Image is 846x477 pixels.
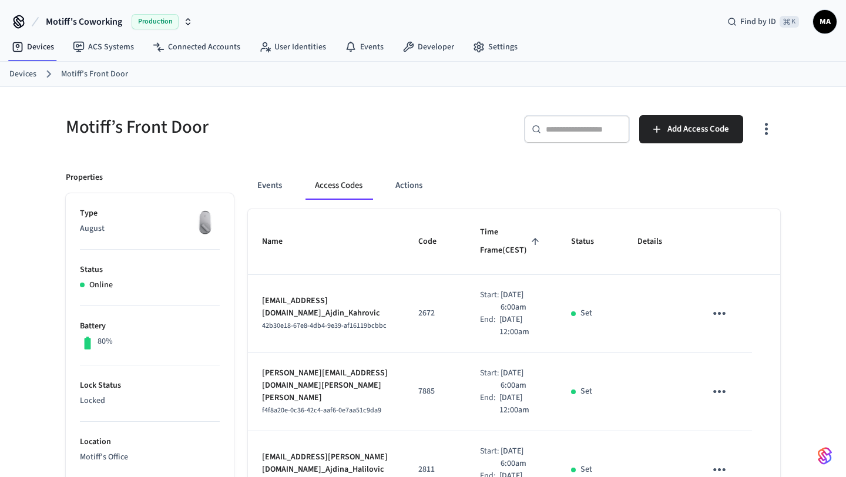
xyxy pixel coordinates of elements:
p: August [80,223,220,235]
p: 2672 [418,307,452,320]
p: [PERSON_NAME][EMAIL_ADDRESS][DOMAIN_NAME][PERSON_NAME] [PERSON_NAME] [262,367,390,404]
p: Status [80,264,220,276]
p: [EMAIL_ADDRESS][PERSON_NAME][DOMAIN_NAME]_Ajdina_Halilovic [262,451,390,476]
button: Events [248,172,291,200]
a: Devices [9,68,36,80]
div: Start: [480,367,501,392]
p: Properties [66,172,103,184]
img: SeamLogoGradient.69752ec5.svg [818,446,832,465]
div: End: [480,314,499,338]
p: Lock Status [80,379,220,392]
div: Find by ID⌘ K [718,11,808,32]
span: Add Access Code [667,122,729,137]
p: Set [580,385,592,398]
a: Connected Accounts [143,36,250,58]
h5: Motiff’s Front Door [66,115,416,139]
button: Access Codes [305,172,372,200]
p: 2811 [418,463,452,476]
p: Type [80,207,220,220]
span: Details [637,233,677,251]
span: f4f8a20e-0c36-42c4-aaf6-0e7aa51c9da9 [262,405,381,415]
a: Motiff’s Front Door [61,68,128,80]
p: Set [580,307,592,320]
span: Status [571,233,609,251]
span: Code [418,233,452,251]
p: Locked [80,395,220,407]
p: [DATE] 12:00am [499,392,543,416]
p: Location [80,436,220,448]
a: Settings [464,36,527,58]
p: Motiff’s Office [80,451,220,463]
p: Online [89,279,113,291]
button: Add Access Code [639,115,743,143]
div: ant example [248,172,780,200]
p: [EMAIL_ADDRESS][DOMAIN_NAME]_Ajdin_Kahrovic [262,295,390,320]
p: Set [580,463,592,476]
div: Start: [480,445,501,470]
span: ⌘ K [780,16,799,28]
span: Name [262,233,298,251]
a: Developer [393,36,464,58]
a: Devices [2,36,63,58]
button: MA [813,10,837,33]
a: ACS Systems [63,36,143,58]
span: MA [814,11,835,32]
p: [DATE] 12:00am [499,314,543,338]
p: [DATE] 6:00am [501,367,543,392]
p: [DATE] 6:00am [501,445,543,470]
span: 42b30e18-67e8-4db4-9e39-af16119bcbbc [262,321,387,331]
span: Motiff's Coworking [46,15,122,29]
p: Battery [80,320,220,332]
span: Production [132,14,179,29]
p: [DATE] 6:00am [501,289,543,314]
p: 80% [98,335,113,348]
a: User Identities [250,36,335,58]
a: Events [335,36,393,58]
div: Start: [480,289,501,314]
img: August Wifi Smart Lock 3rd Gen, Silver, Front [190,207,220,237]
p: 7885 [418,385,452,398]
button: Actions [386,172,432,200]
span: Time Frame(CEST) [480,223,543,260]
div: End: [480,392,499,416]
span: Find by ID [740,16,776,28]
